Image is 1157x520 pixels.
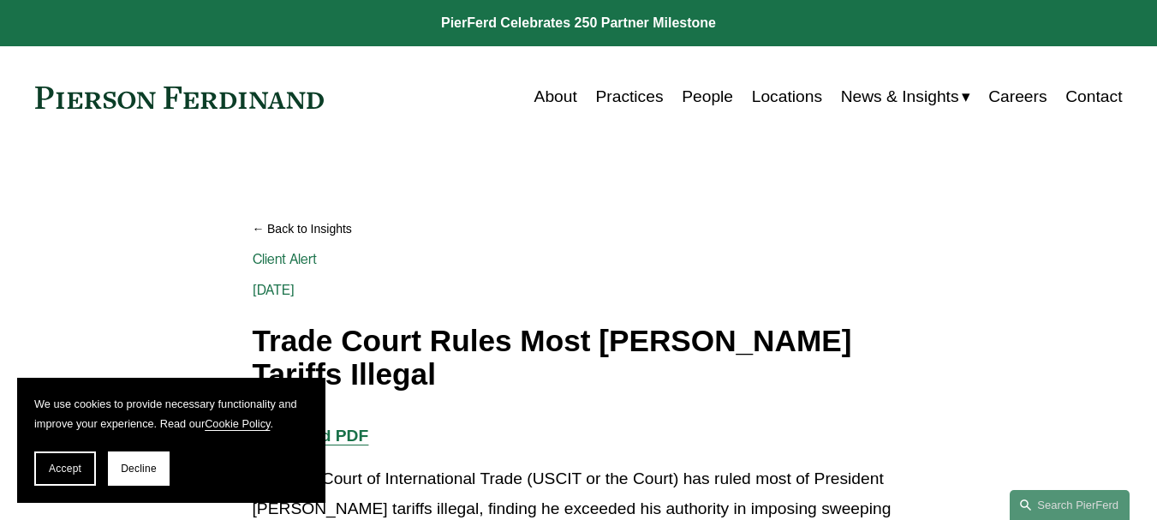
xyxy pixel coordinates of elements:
p: We use cookies to provide necessary functionality and improve your experience. Read our . [34,395,308,434]
a: Locations [752,81,822,113]
a: Careers [988,81,1047,113]
a: folder dropdown [841,81,970,113]
a: Contact [1065,81,1122,113]
h1: Trade Court Rules Most [PERSON_NAME] Tariffs Illegal [253,325,905,391]
section: Cookie banner [17,378,325,503]
a: About [534,81,577,113]
a: Practices [595,81,663,113]
span: Decline [121,463,157,475]
button: Decline [108,451,170,486]
span: [DATE] [253,282,295,298]
a: Client Alert [253,251,318,267]
a: Back to Insights [253,214,905,244]
span: News & Insights [841,82,959,112]
span: Accept [49,463,81,475]
a: Cookie Policy [205,417,270,430]
a: Search this site [1010,490,1130,520]
a: People [682,81,733,113]
button: Accept [34,451,96,486]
